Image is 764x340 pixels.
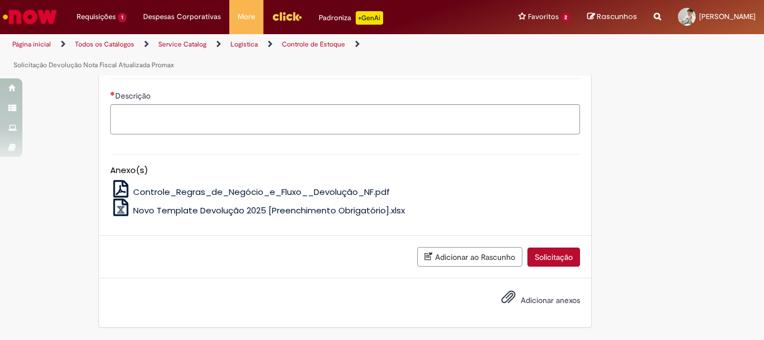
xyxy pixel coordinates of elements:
[133,204,405,216] span: Novo Template Devolução 2025 [Preenchimento Obrigatório].xlsx
[115,91,153,101] span: Descrição
[587,12,637,22] a: Rascunhos
[77,11,116,22] span: Requisições
[110,204,405,216] a: Novo Template Devolução 2025 [Preenchimento Obrigatório].xlsx
[75,40,134,49] a: Todos os Catálogos
[110,104,580,134] textarea: Descrição
[110,166,580,175] h5: Anexo(s)
[143,11,221,22] span: Despesas Corporativas
[597,11,637,22] span: Rascunhos
[230,40,258,49] a: Logistica
[417,247,522,267] button: Adicionar ao Rascunho
[8,34,501,76] ul: Trilhas de página
[133,186,390,198] span: Controle_Regras_de_Negócio_e_Fluxo__Devolução_NF.pdf
[319,11,383,25] div: Padroniza
[272,8,302,25] img: click_logo_yellow_360x200.png
[1,6,59,28] img: ServiceNow
[118,13,126,22] span: 1
[527,248,580,267] button: Solicitação
[282,40,345,49] a: Controle de Estoque
[356,11,383,25] p: +GenAi
[110,186,390,198] a: Controle_Regras_de_Negócio_e_Fluxo__Devolução_NF.pdf
[521,295,580,305] span: Adicionar anexos
[158,40,206,49] a: Service Catalog
[561,13,570,22] span: 2
[13,60,174,69] a: Solicitação Devolução Nota Fiscal Atualizada Promax
[498,287,518,313] button: Adicionar anexos
[12,40,51,49] a: Página inicial
[528,11,559,22] span: Favoritos
[238,11,255,22] span: More
[699,12,756,21] span: [PERSON_NAME]
[110,91,115,96] span: Necessários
